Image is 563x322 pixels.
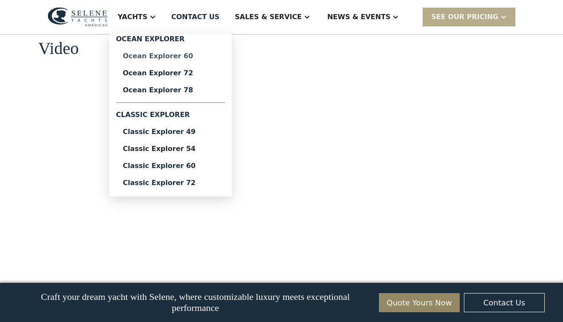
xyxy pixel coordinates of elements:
a: Ocean Explorer 72 [116,65,225,82]
div: Classic Explorer 72 [123,180,218,186]
h2: Video [38,39,79,58]
p: Craft your dream yacht with Selene, where customizable luxury meets exceptional performance [18,291,372,313]
img: logo [48,7,108,27]
div: SEE Our Pricing [431,12,498,22]
span: Tick the box below to receive occasional updates, exclusive offers, and VIP access via text message. [1,299,113,321]
div: Ocean Explorer 78 [123,87,218,94]
div: News & EVENTS [327,12,391,22]
div: Ocean Explorer 72 [123,70,218,77]
div: Sales & Service [235,12,301,22]
a: Quote Yours Now [379,293,460,312]
div: Yachts [118,12,148,22]
iframe: Vimeo embed [38,71,365,255]
div: SEE Our Pricing [423,8,515,26]
div: Classic Explorer 60 [123,162,218,169]
a: Contact Us [464,293,545,312]
nav: Yachts [109,34,232,197]
div: Ocean Explorer [116,34,225,48]
a: Ocean Explorer 78 [116,82,225,99]
div: Contact US [171,12,220,22]
a: Classic Explorer 54 [116,140,225,157]
a: Classic Explorer 49 [116,123,225,140]
a: Classic Explorer 60 [116,157,225,174]
div: Classic Explorer [116,106,225,123]
a: Ocean Explorer 60 [116,48,225,65]
div: Classic Explorer 54 [123,145,218,152]
div: Classic Explorer 49 [123,128,218,135]
a: Classic Explorer 72 [116,174,225,191]
div: Ocean Explorer 60 [123,53,218,60]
